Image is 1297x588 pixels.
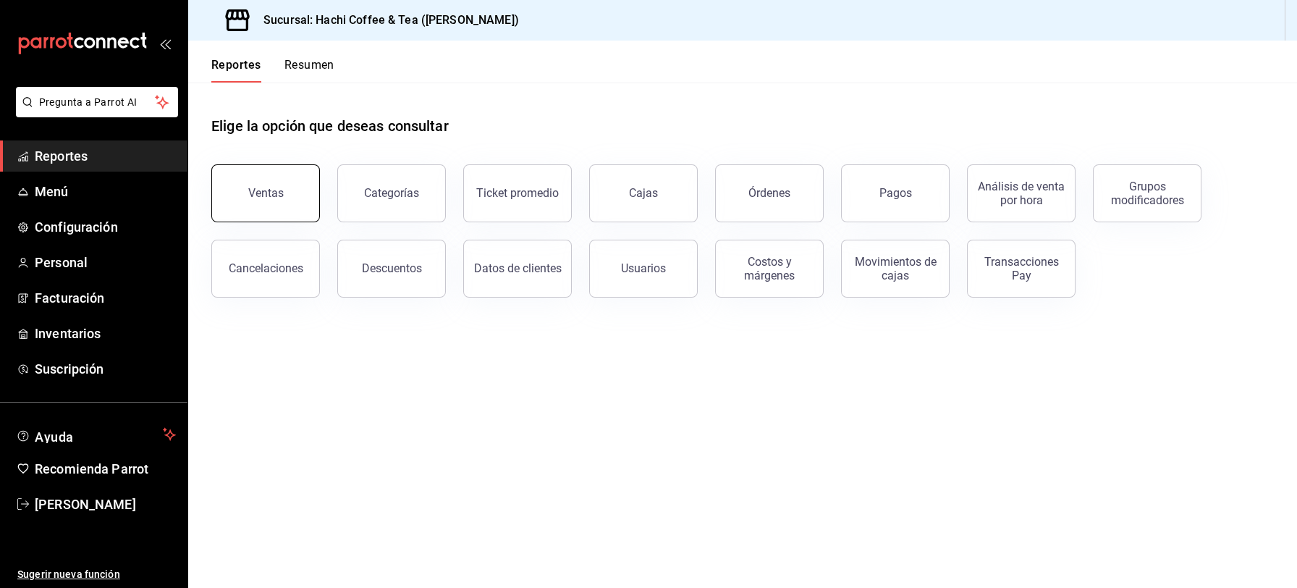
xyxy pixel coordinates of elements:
[976,255,1066,282] div: Transacciones Pay
[841,240,950,298] button: Movimientos de cajas
[337,240,446,298] button: Descuentos
[35,426,157,443] span: Ayuda
[248,186,284,200] div: Ventas
[35,146,176,166] span: Reportes
[621,261,666,275] div: Usuarios
[715,240,824,298] button: Costos y márgenes
[463,240,572,298] button: Datos de clientes
[976,180,1066,207] div: Análisis de venta por hora
[35,288,176,308] span: Facturación
[211,58,334,83] div: navigation tabs
[841,164,950,222] button: Pagos
[16,87,178,117] button: Pregunta a Parrot AI
[1093,164,1201,222] button: Grupos modificadores
[35,359,176,379] span: Suscripción
[35,253,176,272] span: Personal
[337,164,446,222] button: Categorías
[850,255,940,282] div: Movimientos de cajas
[463,164,572,222] button: Ticket promedio
[748,186,790,200] div: Órdenes
[476,186,559,200] div: Ticket promedio
[159,38,171,49] button: open_drawer_menu
[211,58,261,83] button: Reportes
[967,240,1076,298] button: Transacciones Pay
[10,105,178,120] a: Pregunta a Parrot AI
[35,495,176,514] span: [PERSON_NAME]
[589,240,698,298] button: Usuarios
[252,12,519,29] h3: Sucursal: Hachi Coffee & Tea ([PERSON_NAME])
[362,261,422,275] div: Descuentos
[17,567,176,582] span: Sugerir nueva función
[629,186,658,200] div: Cajas
[35,459,176,479] span: Recomienda Parrot
[39,95,156,110] span: Pregunta a Parrot AI
[284,58,334,83] button: Resumen
[364,186,419,200] div: Categorías
[715,164,824,222] button: Órdenes
[724,255,814,282] div: Costos y márgenes
[211,164,320,222] button: Ventas
[35,217,176,237] span: Configuración
[211,115,449,137] h1: Elige la opción que deseas consultar
[967,164,1076,222] button: Análisis de venta por hora
[474,261,562,275] div: Datos de clientes
[35,182,176,201] span: Menú
[879,186,912,200] div: Pagos
[35,324,176,343] span: Inventarios
[1102,180,1192,207] div: Grupos modificadores
[229,261,303,275] div: Cancelaciones
[589,164,698,222] button: Cajas
[211,240,320,298] button: Cancelaciones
